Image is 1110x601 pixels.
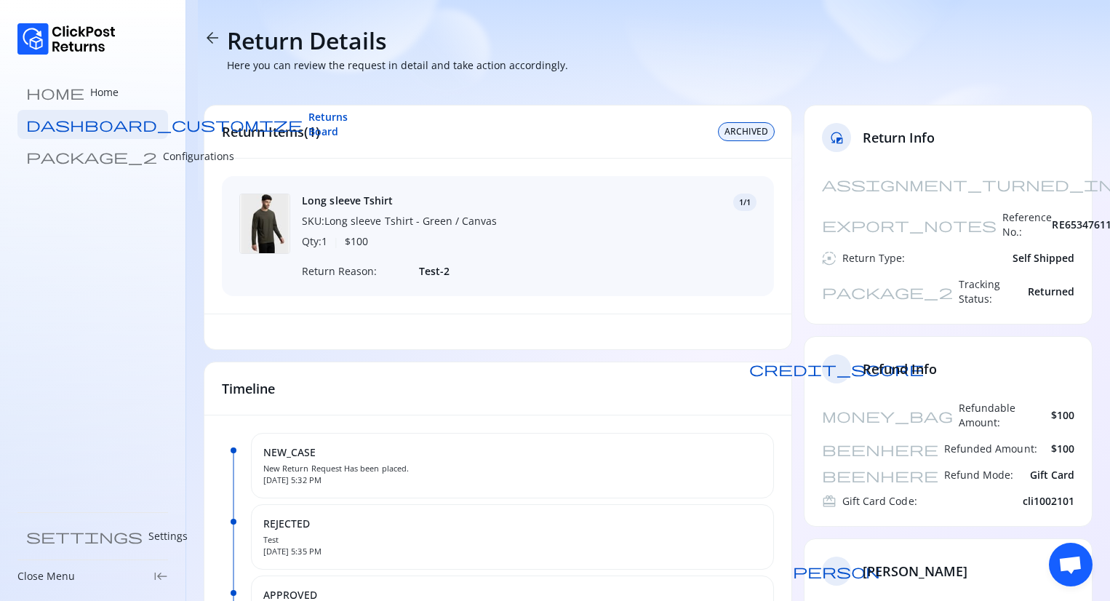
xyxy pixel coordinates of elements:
[153,569,168,584] span: keyboard_tab_rtl
[263,463,762,474] span: New Return Request Has been placed.
[822,218,997,232] span: export_notes
[17,522,168,551] a: settings Settings
[302,194,497,208] span: Long sleeve Tshirt
[842,251,905,266] span: Return Type:
[1051,442,1074,456] span: $100
[829,130,844,145] span: reset_exposure
[239,194,290,254] img: Long sleeve Tshirt
[1013,251,1074,266] span: Self Shipped
[1002,210,1052,239] span: Reference No.:
[17,142,168,171] a: package_2 Configurations
[419,264,757,279] span: Test-2
[959,277,1027,306] span: Tracking Status:
[1023,494,1074,509] span: cli1002101
[333,234,339,250] span: |
[749,362,924,376] span: credit_score
[302,264,407,279] span: Return Reason:
[17,569,168,584] div: Close Menukeyboard_tab_rtl
[26,85,84,100] span: home
[724,126,768,138] span: ARCHIVED
[204,29,221,47] span: arrow_back
[822,442,938,456] span: beenhere
[739,196,751,208] span: 1/1
[863,360,937,378] span: Refund Info
[222,380,275,397] span: Timeline
[1049,543,1093,586] div: Open chat
[1030,468,1074,482] span: Gift Card
[227,58,568,73] p: Here you can review the request in detail and take action accordingly.
[302,234,327,250] span: Qty: 1
[302,214,497,228] span: SKU: Long sleeve Tshirt - Green / Canvas
[944,468,1013,482] span: Refund Mode:
[263,546,762,557] span: [DATE] 5:35 PM
[944,442,1037,456] span: Refunded Amount:
[17,78,168,107] a: home Home
[263,534,762,546] span: Test
[822,468,938,482] span: beenhere
[26,149,157,164] span: package_2
[148,529,188,544] p: Settings
[17,23,116,55] img: Logo
[263,474,762,486] span: [DATE] 5:32 PM
[793,564,880,578] span: person
[227,26,387,55] h4: Return Details
[822,408,953,423] span: money_bag
[26,117,303,132] span: dashboard_customize
[1028,284,1074,299] span: Returned
[1051,408,1074,423] span: $100
[163,149,234,164] p: Configurations
[90,85,119,100] p: Home
[263,517,762,531] span: REJECTED
[863,562,967,580] span: [PERSON_NAME]
[17,569,75,584] p: Close Menu
[863,129,935,146] span: Return Info
[822,284,953,299] span: package_2
[308,110,348,139] span: Returns Board
[959,401,1051,430] span: Refundable Amount:
[263,445,762,460] span: NEW_CASE
[345,234,368,250] span: $ 100
[17,110,168,139] a: dashboard_customize Returns Board
[822,494,837,509] span: redeem
[822,251,837,266] span: autostop
[842,494,917,509] span: Gift Card Code:
[26,529,143,544] span: settings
